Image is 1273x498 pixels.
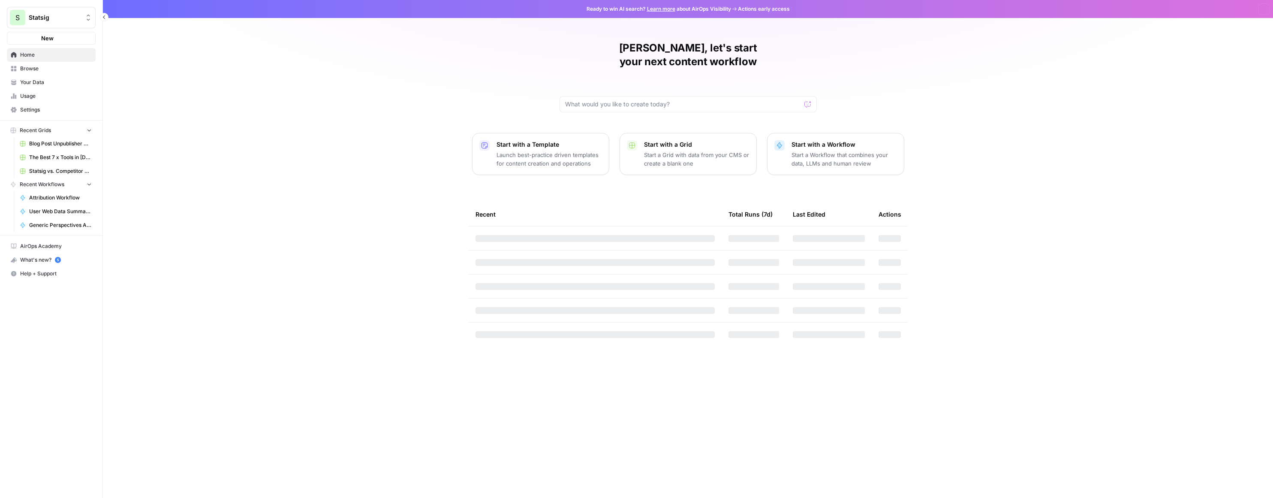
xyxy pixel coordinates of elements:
[29,13,81,22] span: Statsig
[647,6,675,12] a: Learn more
[16,137,96,151] a: Blog Post Unpublisher Grid (master)
[728,202,773,226] div: Total Runs (7d)
[475,202,715,226] div: Recent
[738,5,790,13] span: Actions early access
[29,208,92,215] span: User Web Data Summarization
[20,65,92,72] span: Browse
[16,151,96,164] a: The Best 7 x Tools in [DATE] Grid
[20,78,92,86] span: Your Data
[7,178,96,191] button: Recent Workflows
[560,41,817,69] h1: [PERSON_NAME], let's start your next content workflow
[791,140,897,149] p: Start with a Workflow
[7,48,96,62] a: Home
[7,239,96,253] a: AirOps Academy
[644,140,749,149] p: Start with a Grid
[29,167,92,175] span: Statsig vs. Competitor v2 Grid
[620,133,757,175] button: Start with a GridStart a Grid with data from your CMS or create a blank one
[29,221,92,229] span: Generic Perspectives Article Updater
[7,103,96,117] a: Settings
[7,62,96,75] a: Browse
[497,140,602,149] p: Start with a Template
[791,151,897,168] p: Start a Workflow that combines your data, LLMs and human review
[7,89,96,103] a: Usage
[7,32,96,45] button: New
[7,124,96,137] button: Recent Grids
[15,12,20,23] span: S
[29,154,92,161] span: The Best 7 x Tools in [DATE] Grid
[7,253,96,267] button: What's new? 5
[20,270,92,278] span: Help + Support
[497,151,602,168] p: Launch best-practice driven templates for content creation and operations
[16,205,96,218] a: User Web Data Summarization
[7,267,96,281] button: Help + Support
[7,75,96,89] a: Your Data
[7,7,96,28] button: Workspace: Statsig
[29,194,92,202] span: Attribution Workflow
[565,100,801,109] input: What would you like to create today?
[57,258,59,262] text: 5
[587,5,731,13] span: Ready to win AI search? about AirOps Visibility
[16,218,96,232] a: Generic Perspectives Article Updater
[879,202,901,226] div: Actions
[767,133,904,175] button: Start with a WorkflowStart a Workflow that combines your data, LLMs and human review
[20,106,92,114] span: Settings
[20,242,92,250] span: AirOps Academy
[16,191,96,205] a: Attribution Workflow
[644,151,749,168] p: Start a Grid with data from your CMS or create a blank one
[20,127,51,134] span: Recent Grids
[20,181,64,188] span: Recent Workflows
[16,164,96,178] a: Statsig vs. Competitor v2 Grid
[793,202,825,226] div: Last Edited
[472,133,609,175] button: Start with a TemplateLaunch best-practice driven templates for content creation and operations
[41,34,54,42] span: New
[20,92,92,100] span: Usage
[7,254,95,266] div: What's new?
[29,140,92,148] span: Blog Post Unpublisher Grid (master)
[20,51,92,59] span: Home
[55,257,61,263] a: 5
